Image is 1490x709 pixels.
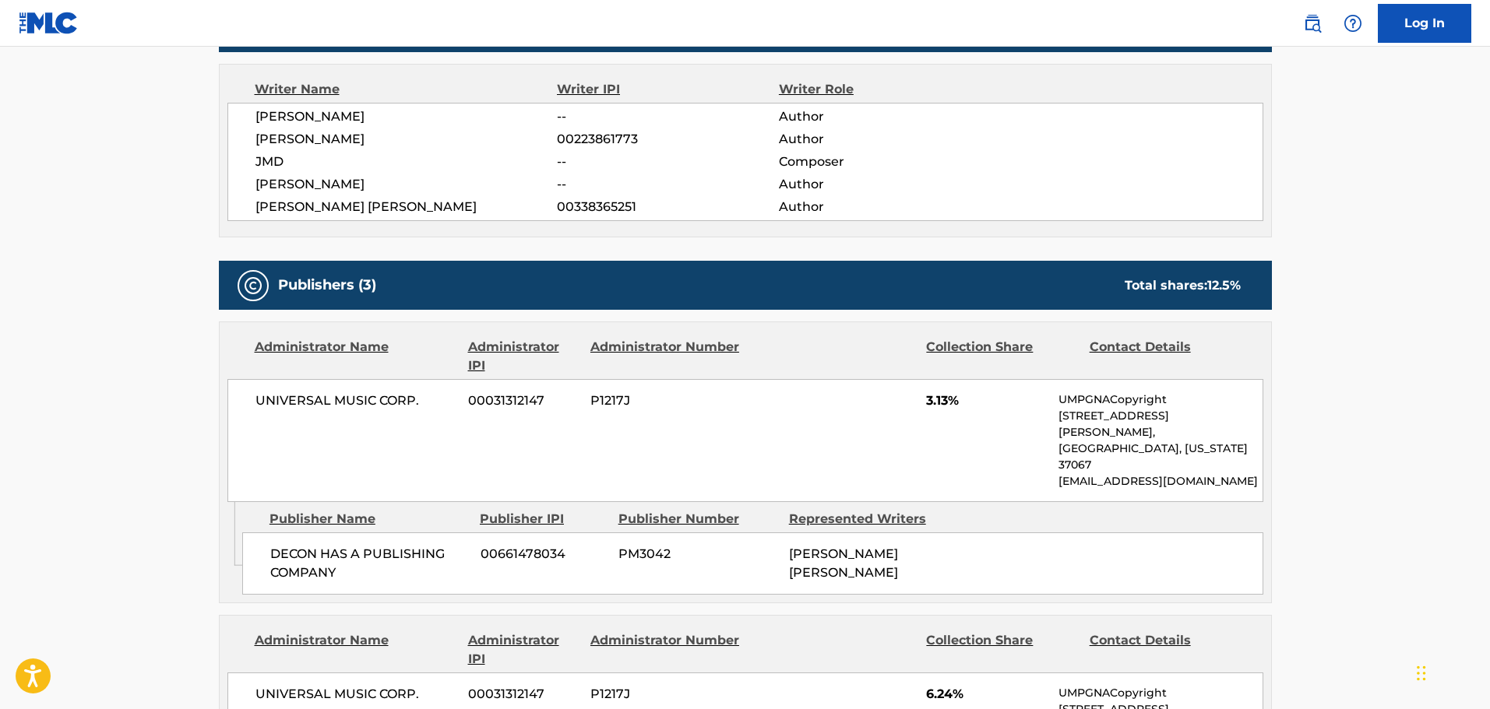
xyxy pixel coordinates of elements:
div: Writer IPI [557,80,779,99]
span: -- [557,175,778,194]
span: [PERSON_NAME] [255,175,558,194]
span: [PERSON_NAME] [255,130,558,149]
span: P1217J [590,685,741,704]
span: Author [779,130,981,149]
span: Author [779,175,981,194]
a: Log In [1378,4,1471,43]
p: [STREET_ADDRESS][PERSON_NAME], [1058,408,1262,440]
span: Composer [779,153,981,171]
span: UNIVERSAL MUSIC CORP. [255,391,457,410]
div: Administrator Name [255,338,456,375]
span: 12.5 % [1207,278,1241,293]
div: Represented Writers [789,510,948,528]
span: -- [557,153,778,171]
img: search [1303,14,1322,33]
img: help [1344,14,1362,33]
span: 00661478034 [481,545,607,563]
div: Total shares: [1125,276,1241,295]
iframe: Chat Widget [1412,634,1490,709]
span: -- [557,107,778,126]
span: [PERSON_NAME] [PERSON_NAME] [255,198,558,216]
div: Collection Share [926,631,1077,669]
span: 3.13% [926,391,1047,410]
span: 00031312147 [468,391,579,410]
p: UMPGNACopyright [1058,685,1262,701]
div: Collection Share [926,338,1077,375]
div: Administrator IPI [468,338,579,375]
div: Administrator Number [590,631,741,669]
span: Author [779,107,981,126]
div: Writer Role [779,80,981,99]
span: P1217J [590,391,741,410]
img: Publishers [244,276,262,295]
p: UMPGNACopyright [1058,391,1262,408]
div: Writer Name [255,80,558,99]
div: Help [1337,8,1368,39]
img: MLC Logo [19,12,79,34]
span: UNIVERSAL MUSIC CORP. [255,685,457,704]
p: [EMAIL_ADDRESS][DOMAIN_NAME] [1058,473,1262,490]
div: Contact Details [1090,338,1241,375]
div: Administrator IPI [468,631,579,669]
div: Publisher Name [269,510,468,528]
div: Publisher Number [618,510,777,528]
a: Public Search [1297,8,1328,39]
div: Contact Details [1090,631,1241,669]
span: [PERSON_NAME] [255,107,558,126]
span: 6.24% [926,685,1047,704]
div: Administrator Name [255,631,456,669]
span: [PERSON_NAME] [PERSON_NAME] [789,546,898,580]
span: 00338365251 [557,198,778,216]
div: Administrator Number [590,338,741,375]
span: 00031312147 [468,685,579,704]
span: Author [779,198,981,216]
span: DECON HAS A PUBLISHING COMPANY [270,545,469,582]
h5: Publishers (3) [278,276,376,294]
span: 00223861773 [557,130,778,149]
p: [GEOGRAPHIC_DATA], [US_STATE] 37067 [1058,440,1262,473]
span: PM3042 [618,545,777,563]
div: Drag [1417,650,1426,697]
div: Publisher IPI [480,510,607,528]
span: JMD [255,153,558,171]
